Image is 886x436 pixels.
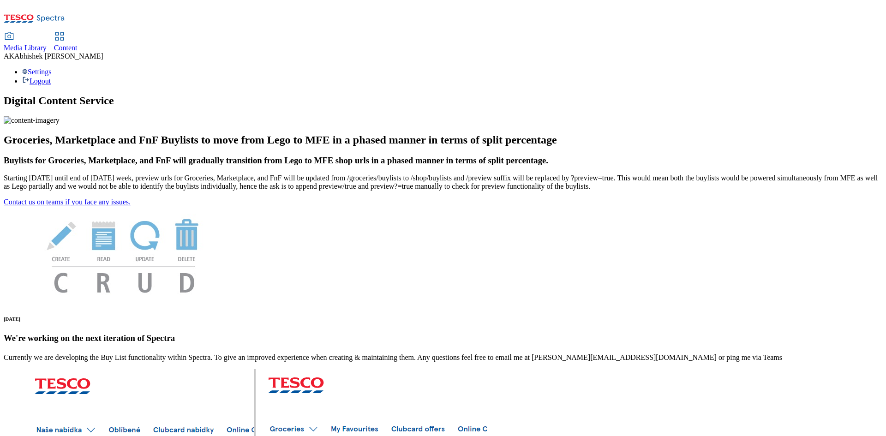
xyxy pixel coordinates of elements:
[4,174,882,191] p: Starting [DATE] until end of [DATE] week, preview urls for Groceries, Marketplace, and FnF will b...
[14,52,103,60] span: Abhishek [PERSON_NAME]
[4,155,882,166] h3: Buylists for Groceries, Marketplace, and FnF will gradually transition from Lego to MFE shop urls...
[4,316,882,322] h6: [DATE]
[4,206,244,303] img: News Image
[4,116,60,125] img: content-imagery
[22,68,52,76] a: Settings
[4,333,882,343] h3: We're working on the next iteration of Spectra
[4,134,882,146] h2: Groceries, Marketplace and FnF Buylists to move from Lego to MFE in a phased manner in terms of s...
[4,33,47,52] a: Media Library
[4,44,47,52] span: Media Library
[54,44,78,52] span: Content
[4,95,882,107] h1: Digital Content Service
[4,52,14,60] span: AK
[4,353,882,362] p: Currently we are developing the Buy List functionality within Spectra. To give an improved experi...
[4,198,131,206] a: Contact us on teams if you face any issues.
[22,77,51,85] a: Logout
[54,33,78,52] a: Content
